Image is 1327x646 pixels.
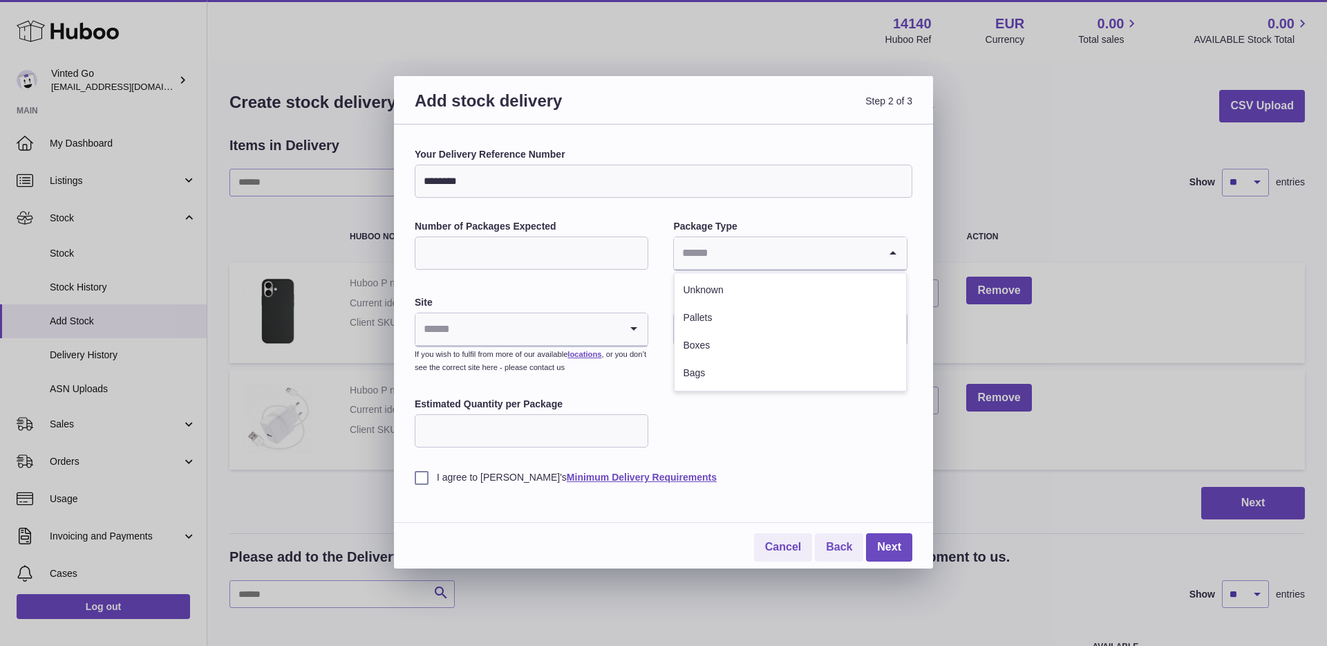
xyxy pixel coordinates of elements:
[415,471,912,484] label: I agree to [PERSON_NAME]'s
[415,220,648,233] label: Number of Packages Expected
[815,533,863,562] a: Back
[567,350,601,358] a: locations
[415,296,648,309] label: Site
[415,398,648,411] label: Estimated Quantity per Package
[674,237,906,270] div: Search for option
[754,533,812,562] a: Cancel
[415,350,646,371] small: If you wish to fulfil from more of our available , or you don’t see the correct site here - pleas...
[673,220,907,233] label: Package Type
[415,313,648,347] div: Search for option
[674,237,878,269] input: Search for option
[415,148,912,161] label: Your Delivery Reference Number
[567,472,717,483] a: Minimum Delivery Requirements
[866,533,912,562] a: Next
[415,90,663,128] h3: Add stock delivery
[673,296,907,309] label: Expected Delivery Date
[663,90,912,128] span: Step 2 of 3
[415,313,620,345] input: Search for option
